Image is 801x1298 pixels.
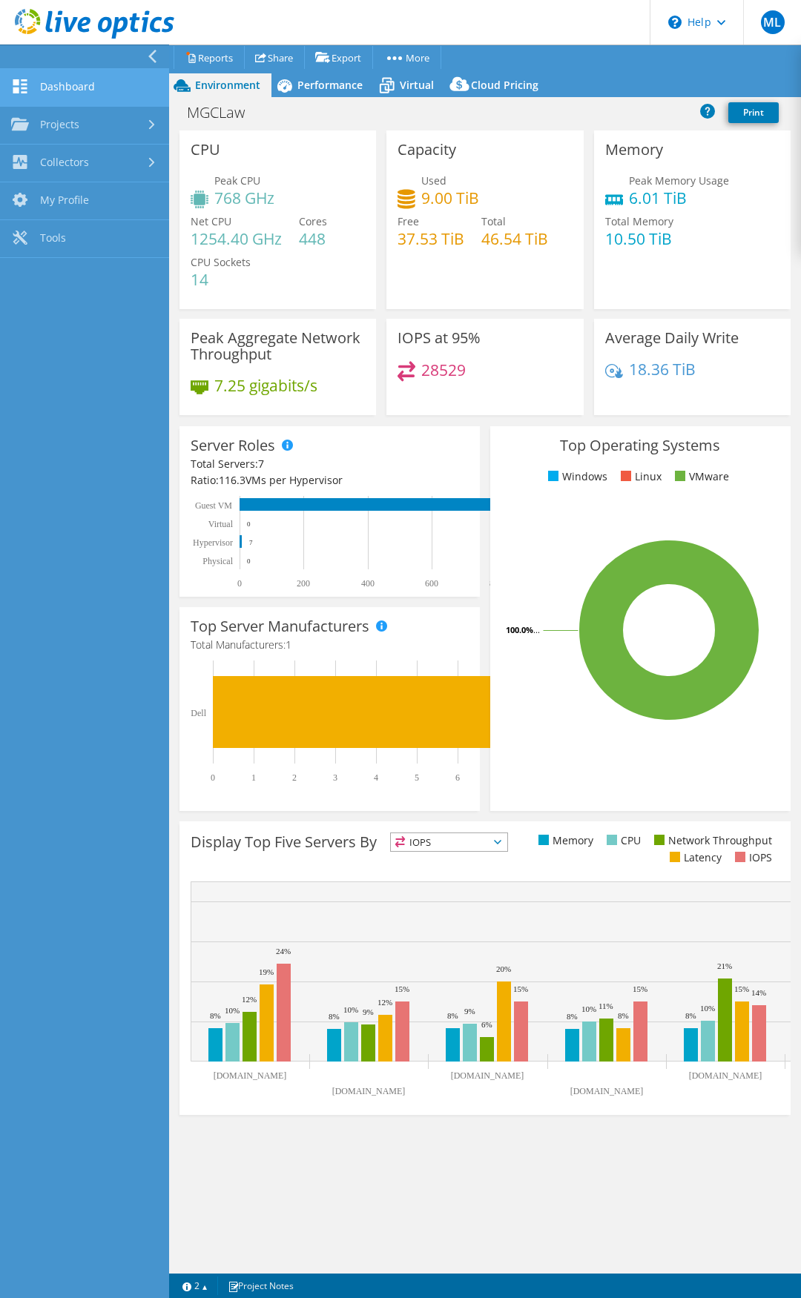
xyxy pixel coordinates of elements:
[214,173,260,188] span: Peak CPU
[464,1007,475,1016] text: 9%
[666,850,722,866] li: Latency
[258,457,264,471] span: 7
[605,231,673,247] h4: 10.50 TiB
[244,46,305,69] a: Share
[172,1277,218,1295] a: 2
[208,519,234,529] text: Virtual
[751,988,766,997] text: 14%
[297,578,310,589] text: 200
[633,984,647,993] text: 15%
[496,964,511,973] text: 20%
[193,537,233,548] text: Hypervisor
[225,1006,240,1015] text: 10%
[398,330,481,346] h3: IOPS at 95%
[415,772,419,783] text: 5
[605,214,673,228] span: Total Memory
[617,468,662,485] li: Linux
[249,539,253,546] text: 7
[219,473,245,487] span: 116.3
[668,16,682,29] svg: \n
[447,1011,458,1020] text: 8%
[629,173,729,188] span: Peak Memory Usage
[481,231,548,247] h4: 46.54 TiB
[398,231,464,247] h4: 37.53 TiB
[191,231,282,247] h4: 1254.40 GHz
[202,556,233,566] text: Physical
[191,472,469,489] div: Ratio: VMs per Hypervisor
[421,173,446,188] span: Used
[214,1070,287,1081] text: [DOMAIN_NAME]
[421,190,479,206] h4: 9.00 TiB
[214,377,317,394] h4: 7.25 gigabits/s
[299,214,327,228] span: Cores
[333,772,337,783] text: 3
[605,330,739,346] h3: Average Daily Write
[398,142,456,158] h3: Capacity
[174,46,245,69] a: Reports
[471,78,538,92] span: Cloud Pricing
[717,961,732,970] text: 21%
[191,708,206,718] text: Dell
[481,1020,492,1029] text: 6%
[535,832,593,849] li: Memory
[421,362,466,378] h4: 28529
[191,456,329,472] div: Total Servers:
[297,78,363,92] span: Performance
[191,437,275,454] h3: Server Roles
[761,10,785,34] span: ML
[195,500,232,511] text: Guest VM
[603,832,641,849] li: CPU
[286,638,291,652] span: 1
[570,1086,644,1096] text: [DOMAIN_NAME]
[214,190,274,206] h4: 768 GHz
[251,772,256,783] text: 1
[400,78,434,92] span: Virtual
[191,271,251,288] h4: 14
[671,468,729,485] li: VMware
[581,1004,596,1013] text: 10%
[180,105,268,121] h1: MGCLaw
[210,1011,221,1020] text: 8%
[363,1007,374,1016] text: 9%
[689,1070,762,1081] text: [DOMAIN_NAME]
[455,772,460,783] text: 6
[211,772,215,783] text: 0
[299,231,327,247] h4: 448
[372,46,441,69] a: More
[191,330,365,362] h3: Peak Aggregate Network Throughput
[329,1012,340,1021] text: 8%
[734,984,749,993] text: 15%
[728,102,779,123] a: Print
[685,1011,696,1020] text: 8%
[544,468,607,485] li: Windows
[425,578,438,589] text: 600
[343,1005,358,1014] text: 10%
[533,624,540,635] tspan: ...
[650,832,772,849] li: Network Throughput
[191,618,369,635] h3: Top Server Manufacturers
[374,772,378,783] text: 4
[259,967,274,976] text: 19%
[605,142,663,158] h3: Memory
[217,1277,304,1295] a: Project Notes
[276,947,291,956] text: 24%
[292,772,297,783] text: 2
[700,1004,715,1013] text: 10%
[731,850,772,866] li: IOPS
[247,557,251,565] text: 0
[506,624,533,635] tspan: 100.0%
[501,437,779,454] h3: Top Operating Systems
[304,46,373,69] a: Export
[481,214,506,228] span: Total
[242,995,257,1004] text: 12%
[195,78,260,92] span: Environment
[629,361,696,377] h4: 18.36 TiB
[513,984,528,993] text: 15%
[237,578,242,589] text: 0
[191,637,469,653] h4: Total Manufacturers:
[378,998,392,1007] text: 12%
[629,190,729,206] h4: 6.01 TiB
[361,578,375,589] text: 400
[395,984,409,993] text: 15%
[599,1001,613,1010] text: 11%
